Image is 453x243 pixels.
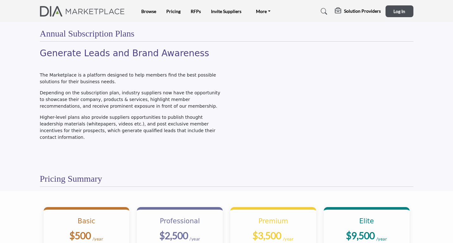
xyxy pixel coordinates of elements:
sub: /year [93,236,104,241]
b: $3,500 [252,230,281,241]
img: Site Logo [40,6,128,17]
p: The Marketplace is a platform designed to help members find the best possible solutions for their... [40,72,223,85]
h5: Solution Providers [344,8,381,14]
h2: Generate Leads and Brand Awareness [40,48,223,59]
a: Pricing [166,9,181,14]
div: Solution Providers [335,8,381,15]
p: Higher-level plans also provide suppliers opportunities to publish thought leadership materials (... [40,114,223,141]
button: Log In [386,5,413,17]
b: $9,500 [346,230,375,241]
sub: /year [283,236,294,241]
b: Basic [78,217,95,225]
b: Elite [359,217,374,225]
a: More [252,7,275,16]
a: Invite Suppliers [211,9,241,14]
h2: Pricing Summary [40,173,102,184]
sub: /year [376,236,387,241]
a: RFPs [191,9,201,14]
sub: /year [189,236,201,241]
b: Premium [258,217,288,225]
a: Browse [141,9,156,14]
p: Depending on the subscription plan, industry suppliers now have the opportunity to showcase their... [40,90,223,110]
h2: Annual Subscription Plans [40,28,135,39]
b: Professional [160,217,200,225]
b: $500 [69,230,91,241]
span: Log In [393,9,405,14]
b: $2,500 [159,230,188,241]
a: Search [315,6,331,17]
